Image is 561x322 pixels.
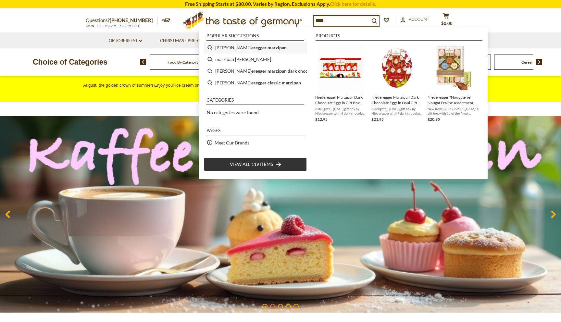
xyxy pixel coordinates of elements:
[251,44,287,51] b: eregger marzipan
[430,44,477,92] img: Niederegger Nougat Praline Assortment
[204,137,307,148] li: Meet Our Brands
[409,17,430,22] span: Account
[199,27,488,179] div: Instant Search Results
[371,94,422,105] span: Niederegger Marzipan Dark Chocolate Eggs in Oval Gift Box, 9pc, 5.2 oz
[441,21,453,26] span: $0.00
[204,157,307,171] li: View all 119 items
[206,98,304,105] li: Categories
[109,37,142,44] a: Oktoberfest
[315,106,366,116] span: A delightful [DATE] gift box by Niederegger with 6 dark chocolate marzipan eggs, each individuall...
[373,44,420,92] img: Niederegger Marzipan Dark Chocolate Eggs
[330,1,376,7] a: Click here for details.
[215,139,249,146] a: Meet Our Brands
[428,94,479,105] span: Niederegger "Nougaterie" Nougat Praline Assortment, 7.2 oz
[160,37,216,44] a: Christmas - PRE-ORDER
[207,110,259,115] span: No categories were found
[436,13,456,29] button: $0.00
[251,79,301,86] b: eregger classic marzipan
[140,59,146,65] img: previous arrow
[86,16,158,25] p: Questions?
[315,44,366,123] a: Niederegger "Frohe Ostern" Marzipan Dark Chocolate EggsNiederegger Marzipan Dark Chocolate Eggs i...
[313,42,369,125] li: Niederegger Marzipan Dark Chocolate Eggs in Gift Box, 3.5 oz
[315,117,328,122] span: $12.95
[536,59,542,65] img: next arrow
[204,42,307,54] li: niederegger marzipan
[371,117,384,122] span: $21.95
[425,42,481,125] li: Niederegger "Nougaterie" Nougat Praline Assortment, 7.2 oz
[206,33,304,41] li: Popular suggestions
[401,16,430,23] a: Account
[230,161,273,168] span: View all 119 items
[168,60,198,65] a: Food By Category
[315,94,366,105] span: Niederegger Marzipan Dark Chocolate Eggs in Gift Box, 3.5 oz
[204,65,307,77] li: niederegger marzipan dark chocolate
[428,106,479,116] span: New from [GEOGRAPHIC_DATA]: a gift box with 16 of the finest nougat creations that melt in your m...
[86,24,141,28] span: MON - FRI, 9:00AM - 5:00PM (EST)
[83,83,478,96] span: August, the golden crown of summer! Enjoy your ice cream on a sun-drenched afternoon with unique ...
[371,106,422,116] span: A delightful [DATE] gift box by Niederegger with 9 dark chocolate marzipan eggs, each individuall...
[317,44,364,92] img: Niederegger "Frohe Ostern" Marzipan Dark Chocolate Eggs
[204,54,307,65] li: marzipan niederegger
[428,117,440,122] span: $20.95
[206,128,304,135] li: Pages
[428,44,479,123] a: Niederegger Nougat Praline AssortmentNiederegger "Nougaterie" Nougat Praline Assortment, 7.2 ozNe...
[371,44,422,123] a: Niederegger Marzipan Dark Chocolate EggsNiederegger Marzipan Dark Chocolate Eggs in Oval Gift Box...
[204,77,307,89] li: niederegger classic marzipan
[110,17,153,23] a: [PHONE_NUMBER]
[251,67,318,75] b: eregger marzipan dark chocolate
[369,42,425,125] li: Niederegger Marzipan Dark Chocolate Eggs in Oval Gift Box, 9pc, 5.2 oz
[316,33,482,41] li: Products
[521,60,532,65] a: Cereal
